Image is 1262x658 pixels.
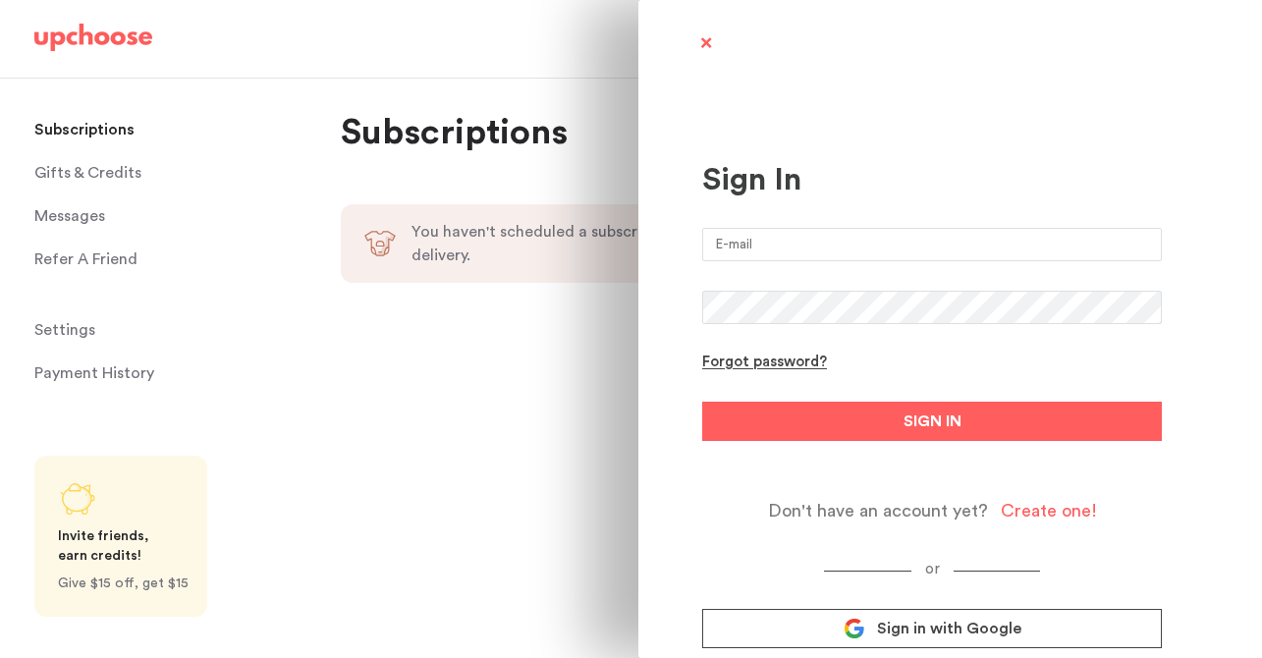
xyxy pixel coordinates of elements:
span: SIGN IN [904,410,961,433]
div: Forgot password? [702,354,827,372]
input: E-mail [702,228,1162,261]
div: Create one! [1001,500,1097,522]
div: Sign In [702,161,1162,198]
span: Don't have an account yet? [768,500,988,522]
span: or [911,562,954,576]
span: Sign in with Google [877,619,1021,638]
a: Sign in with Google [702,609,1162,648]
button: SIGN IN [702,402,1162,441]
